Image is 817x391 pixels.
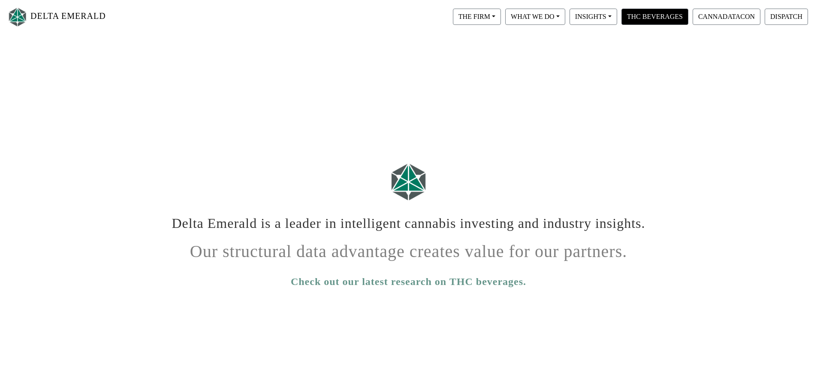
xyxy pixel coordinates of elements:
[453,9,501,25] button: THE FIRM
[291,274,526,289] a: Check out our latest research on THC beverages.
[7,3,106,30] a: DELTA EMERALD
[693,9,760,25] button: CANNADATACON
[7,6,28,28] img: Logo
[621,9,688,25] button: THC BEVERAGES
[505,9,565,25] button: WHAT WE DO
[171,209,647,231] h1: Delta Emerald is a leader in intelligent cannabis investing and industry insights.
[387,159,430,204] img: Logo
[619,12,690,20] a: THC BEVERAGES
[690,12,763,20] a: CANNADATACON
[765,9,808,25] button: DISPATCH
[171,235,647,262] h1: Our structural data advantage creates value for our partners.
[570,9,617,25] button: INSIGHTS
[763,12,810,20] a: DISPATCH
